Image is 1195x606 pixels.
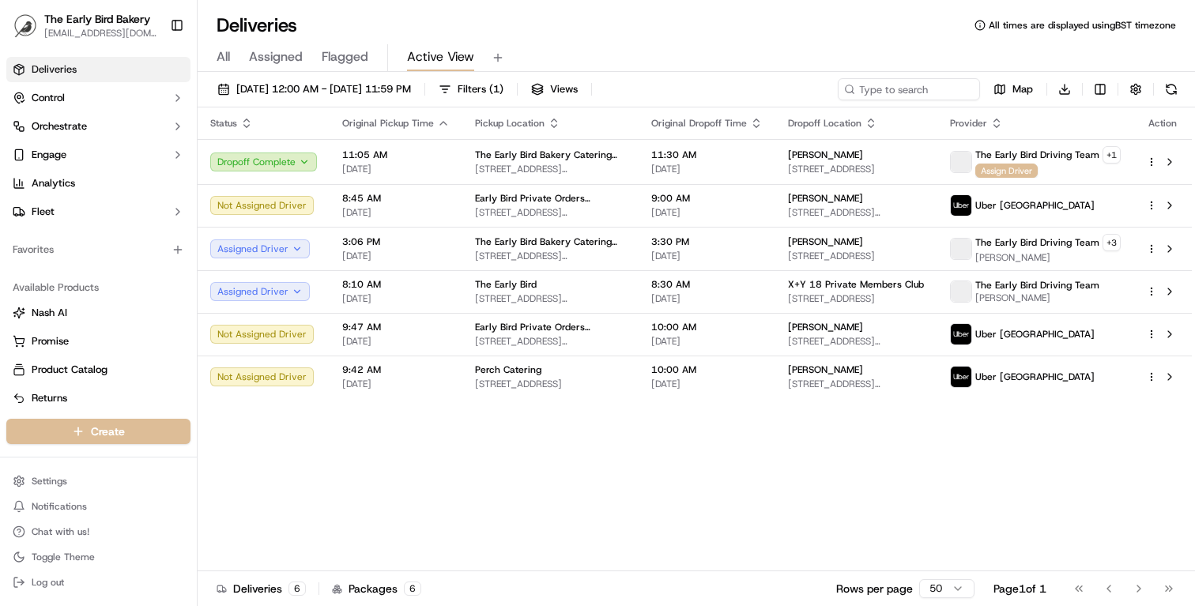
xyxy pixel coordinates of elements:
[475,278,537,291] span: The Early Bird
[975,279,1099,292] span: The Early Bird Driving Team
[788,235,863,248] span: [PERSON_NAME]
[838,78,980,100] input: Type to search
[32,62,77,77] span: Deliveries
[475,117,545,130] span: Pickup Location
[788,278,924,291] span: X+Y 18 Private Members Club
[788,192,863,205] span: [PERSON_NAME]
[32,475,67,487] span: Settings
[651,278,763,291] span: 8:30 AM
[986,78,1040,100] button: Map
[6,142,190,167] button: Engage
[475,363,541,376] span: Perch Catering
[13,391,184,405] a: Returns
[13,363,184,377] a: Product Catalog
[788,292,925,305] span: [STREET_ADDRESS]
[342,335,450,348] span: [DATE]
[32,551,95,563] span: Toggle Theme
[32,334,69,348] span: Promise
[489,82,503,96] span: ( 1 )
[342,206,450,219] span: [DATE]
[475,206,626,219] span: [STREET_ADDRESS][PERSON_NAME]
[342,321,450,333] span: 9:47 AM
[210,152,317,171] button: Dropoff Complete
[342,192,450,205] span: 8:45 AM
[651,335,763,348] span: [DATE]
[342,149,450,161] span: 11:05 AM
[13,334,184,348] a: Promise
[1103,234,1121,251] button: +3
[32,306,67,320] span: Nash AI
[989,19,1176,32] span: All times are displayed using BST timezone
[975,292,1099,304] span: [PERSON_NAME]
[217,581,306,597] div: Deliveries
[322,47,368,66] span: Flagged
[32,576,64,589] span: Log out
[475,149,626,161] span: The Early Bird Bakery Catering (PO Store)
[288,582,306,596] div: 6
[788,163,925,175] span: [STREET_ADDRESS]
[210,117,237,130] span: Status
[6,275,190,300] div: Available Products
[475,378,626,390] span: [STREET_ADDRESS]
[651,149,763,161] span: 11:30 AM
[210,239,310,258] button: Assigned Driver
[836,581,913,597] p: Rows per page
[6,419,190,444] button: Create
[32,363,107,377] span: Product Catalog
[788,335,925,348] span: [STREET_ADDRESS][PERSON_NAME]
[6,114,190,139] button: Orchestrate
[651,192,763,205] span: 9:00 AM
[788,250,925,262] span: [STREET_ADDRESS]
[475,163,626,175] span: [STREET_ADDRESS][PERSON_NAME]
[210,282,310,301] button: Assigned Driver
[1146,117,1179,130] div: Action
[6,6,164,44] button: The Early Bird BakeryThe Early Bird Bakery[EMAIL_ADDRESS][DOMAIN_NAME]
[6,495,190,518] button: Notifications
[6,85,190,111] button: Control
[32,176,75,190] span: Analytics
[44,11,150,27] button: The Early Bird Bakery
[342,235,450,248] span: 3:06 PM
[458,82,503,96] span: Filters
[32,500,87,513] span: Notifications
[951,195,971,216] img: uber-new-logo.jpeg
[13,13,38,38] img: The Early Bird Bakery
[975,236,1099,249] span: The Early Bird Driving Team
[975,251,1121,264] span: [PERSON_NAME]
[788,206,925,219] span: [STREET_ADDRESS][PERSON_NAME]
[342,250,450,262] span: [DATE]
[1012,82,1033,96] span: Map
[475,250,626,262] span: [STREET_ADDRESS][PERSON_NAME]
[651,206,763,219] span: [DATE]
[342,363,450,376] span: 9:42 AM
[1160,78,1182,100] button: Refresh
[6,470,190,492] button: Settings
[6,357,190,382] button: Product Catalog
[32,91,65,105] span: Control
[651,378,763,390] span: [DATE]
[788,378,925,390] span: [STREET_ADDRESS][PERSON_NAME]
[210,78,418,100] button: [DATE] 12:00 AM - [DATE] 11:59 PM
[91,423,125,439] span: Create
[951,324,971,344] img: uber-new-logo.jpeg
[32,205,55,219] span: Fleet
[32,391,67,405] span: Returns
[1103,146,1121,164] button: +1
[32,148,66,162] span: Engage
[975,164,1038,178] span: Assign Driver
[651,292,763,305] span: [DATE]
[788,363,863,376] span: [PERSON_NAME]
[950,117,987,130] span: Provider
[475,292,626,305] span: [STREET_ADDRESS][PERSON_NAME]
[217,47,230,66] span: All
[6,329,190,354] button: Promise
[432,78,511,100] button: Filters(1)
[975,328,1095,341] span: Uber [GEOGRAPHIC_DATA]
[651,250,763,262] span: [DATE]
[6,546,190,568] button: Toggle Theme
[13,306,184,320] a: Nash AI
[342,163,450,175] span: [DATE]
[32,119,87,134] span: Orchestrate
[342,278,450,291] span: 8:10 AM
